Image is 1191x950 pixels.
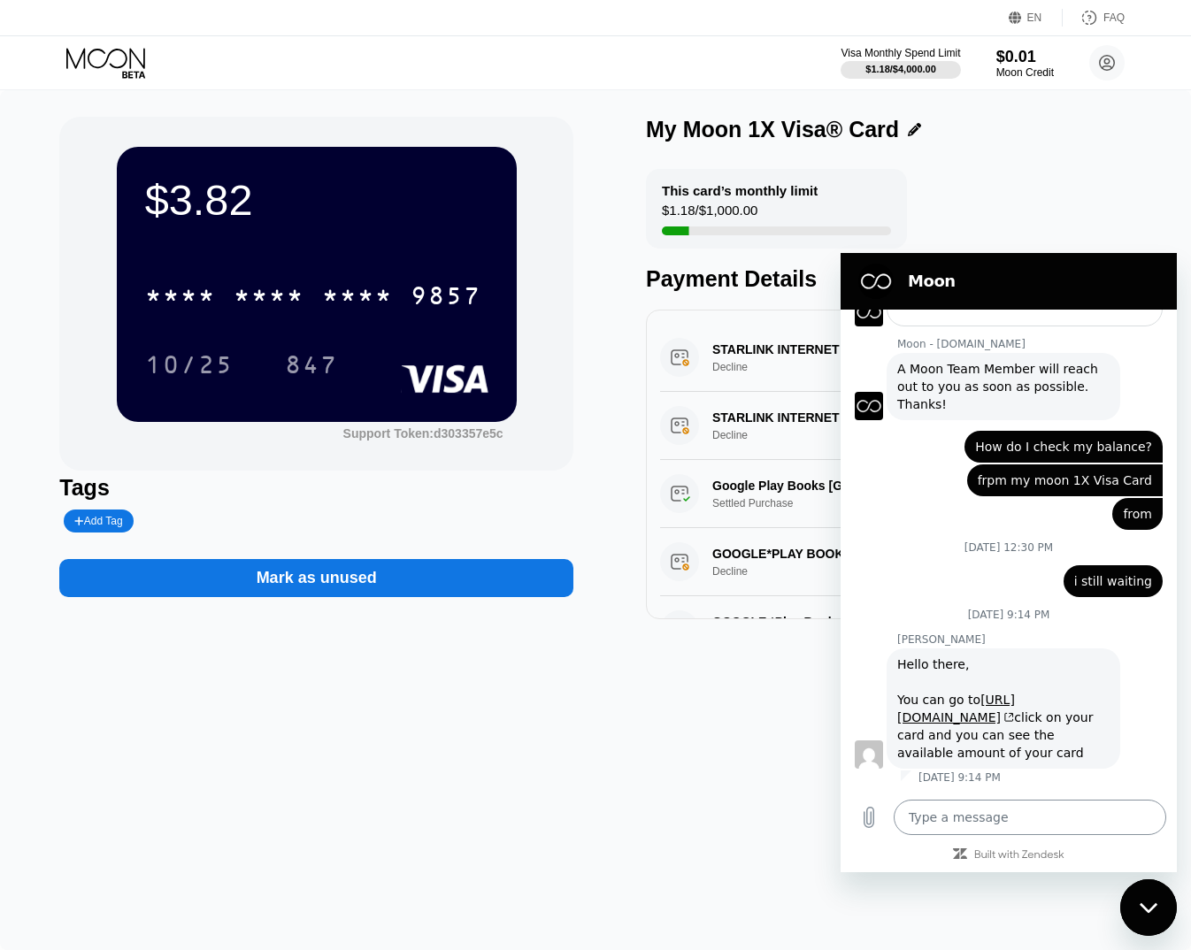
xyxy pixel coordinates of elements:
div: 847 [285,353,338,381]
div: $3.82 [145,175,488,225]
div: EN [1027,11,1042,24]
div: FAQ [1103,11,1125,24]
div: $1.18 / $1,000.00 [662,203,757,226]
div: Add Tag [64,509,133,532]
div: 10/25 [132,342,247,387]
div: $1.18 / $4,000.00 [865,64,936,74]
div: Support Token:d303357e5c [343,426,503,441]
div: Add Tag [74,515,122,527]
div: FAQ [1063,9,1125,27]
div: 9857 [411,284,481,312]
div: Support Token: d303357e5c [343,426,503,441]
div: Visa Monthly Spend Limit$1.18/$4,000.00 [841,47,960,79]
div: $0.01 [996,48,1054,66]
div: Payment Details [646,266,1160,292]
iframe: Messaging window [841,253,1177,872]
div: This card’s monthly limit [662,183,818,198]
div: Mark as unused [257,568,377,588]
div: Visa Monthly Spend Limit [841,47,960,59]
div: $0.01Moon Credit [996,48,1054,79]
div: Moon Credit [996,66,1054,79]
div: 847 [272,342,351,387]
div: Tags [59,475,573,501]
iframe: Button to launch messaging window, conversation in progress [1120,879,1177,936]
div: 10/25 [145,353,234,381]
div: My Moon 1X Visa® Card [646,117,899,142]
div: Mark as unused [59,541,573,597]
div: EN [1009,9,1063,27]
